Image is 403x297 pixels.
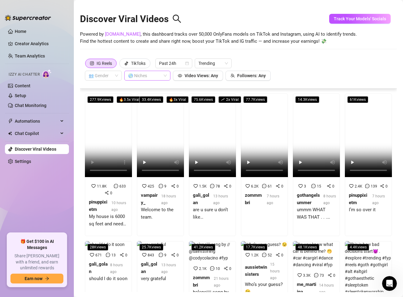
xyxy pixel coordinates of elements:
[319,283,334,294] span: 14 hours ago
[189,241,236,261] img: balenciiii song by // @saintstirling @codycolacino #fyp
[241,93,288,236] a: 77.7Kviews6.2K610zommmbri7 hours ago
[166,96,189,103] span: 🔥 3 x Viral
[117,96,142,103] span: 🔥 3.5 x Viral
[229,184,231,188] span: 0
[15,103,46,108] a: Chat Monitoring
[334,16,386,21] span: Track Your Models' Socials
[329,14,391,24] button: Track Your Models' Socials
[105,191,109,195] span: share-alt
[15,116,58,126] span: Automations
[141,261,157,274] strong: gali_golan
[171,184,175,188] span: share-alt
[89,199,107,212] strong: pinuppixietm
[89,275,128,283] div: should I do it soon
[270,262,280,280] span: 15 hours ago
[15,29,26,34] a: Home
[5,15,51,21] img: logo-BBDzfeDw.svg
[185,61,189,65] span: calendar
[297,192,320,205] strong: gothangelsummer
[15,147,56,152] a: Discover Viral Videos
[243,96,267,103] span: 77.7K views
[281,184,283,188] span: 0
[193,192,209,205] strong: gali_golan
[141,206,180,221] div: Welcome to the team.
[276,253,280,257] span: share-alt
[194,184,198,188] span: heart
[142,184,146,188] span: heart
[225,71,271,81] button: Followers: Any
[159,184,163,188] span: message
[210,184,214,188] span: message
[311,184,316,188] span: message
[349,206,388,214] div: I’m so over it
[10,274,63,283] button: Earn nowarrow-right
[317,184,321,188] span: 15
[303,273,311,278] span: 3.3K
[161,194,176,205] span: 18 hours ago
[15,93,26,98] a: Setup
[349,184,353,188] span: heart
[276,184,280,188] span: share-alt
[297,282,316,295] strong: me_martiina
[8,131,12,136] img: Chat Copilot
[194,266,198,271] span: heart
[371,184,377,188] span: 139
[172,14,182,23] span: search
[193,206,232,221] div: are u sure u don’t like [DEMOGRAPHIC_DATA] girls?
[327,184,331,188] span: share-alt
[85,93,132,236] a: 277.9Kviews🔥3.5x Viral11.8K6330pinuppixietm10 hours agoMy house is 6000 sq feet and needs to be a...
[97,184,107,188] span: 11.8K
[141,192,158,205] strong: vampairy_
[224,184,228,188] span: share-alt
[15,39,64,49] a: Creator Analytics
[164,184,166,188] span: 9
[230,73,235,78] span: team
[328,273,332,277] span: share-alt
[293,93,340,236] a: 14.3Kviews3150gothangelsummer8 hours agoummm WHAT WAS THAT . . . #gothgirl #goth #tattoo #altmode...
[177,253,179,257] span: 0
[295,244,319,251] span: 48.1K views
[124,61,129,65] span: tik-tok
[245,192,262,205] strong: zommmbri
[89,261,108,274] strong: gali_golan
[245,184,250,188] span: heart
[262,253,266,257] span: message
[15,53,45,58] a: Team Analytics
[193,275,210,288] strong: zommmbri
[345,241,392,295] img: This is how bad decisions start😈 . #explore #trending #fyp #reels #goth #gothgirl #alt #altgirl #...
[314,273,318,277] span: message
[114,184,118,188] span: message
[9,72,40,77] span: Izzy AI Chatter
[141,275,180,283] div: very grateful
[131,59,146,68] div: TikToks
[161,263,176,274] span: 13 hours ago
[110,263,123,274] span: 8 hours ago
[189,93,236,236] a: 75.6Kviewsrise2x Viral1.5K780gali_golan13 hours agoare u sure u don’t like [DEMOGRAPHIC_DATA] girls?
[345,93,392,236] a: 61Kviews2.4K1390pinuppixietm7 hours agoI’m so over it
[237,73,266,78] span: Followers: Any
[380,184,384,188] span: share-alt
[320,273,324,278] span: 73
[110,191,112,195] span: 0
[106,253,110,257] span: message
[332,184,334,188] span: 0
[214,276,229,287] span: 21 hours ago
[178,73,182,78] span: eye
[25,276,42,281] span: Earn now
[298,184,303,188] span: heart
[199,184,207,188] span: 1.5K
[347,244,369,251] span: 4.4K views
[198,59,228,68] span: Trending
[125,253,127,257] span: 0
[89,213,128,228] div: My house is 6000 sq feet and needs to be all replaced
[87,244,108,251] span: 28K views
[297,206,336,221] div: ummm WHAT WAS THAT . . . #gothgirl #goth #tattoo #altmodel #altfashion #piercing #tattooed #alter...
[245,264,267,277] strong: aussietwinsisters
[251,253,259,257] span: 1.2K
[295,96,319,103] span: 14.3K views
[213,194,228,205] span: 13 hours ago
[42,69,52,78] img: AI Chatter
[241,241,287,248] img: Who’s your guess? 😉
[191,244,215,251] span: 41.2K views
[10,239,63,251] span: 🎁 Get $100 in AI Messages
